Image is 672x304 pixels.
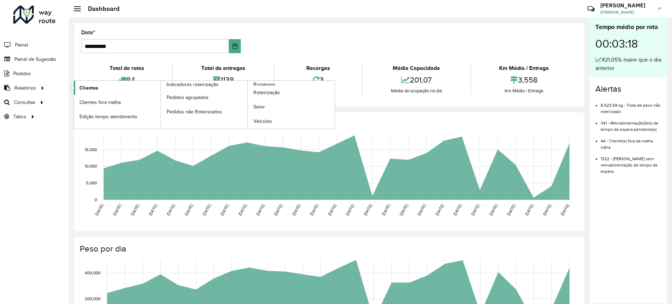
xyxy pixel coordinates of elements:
text: [DATE] [219,203,230,217]
div: Recargas [276,64,360,72]
li: 341 - Retroalimentação(ões) de tempo de espera pendente(s) [601,115,661,133]
div: 201,07 [364,72,468,87]
a: Clientes [74,81,161,95]
button: Choose Date [229,39,241,53]
text: 200,000 [85,296,100,301]
div: Média Capacidade [364,64,468,72]
a: Contato Rápido [583,1,598,16]
div: 00:03:18 [595,32,661,56]
span: Veículos [253,118,272,125]
text: [DATE] [112,203,122,217]
div: Total de rotas [83,64,170,72]
text: [DATE] [202,203,212,217]
text: [DATE] [291,203,301,217]
span: Romaneio [253,81,275,88]
text: [DATE] [524,203,534,217]
h4: Peso por dia [80,244,577,254]
span: Roteirização [253,89,280,96]
div: Km Médio / Entrega [473,87,575,94]
a: Indicadores roteirização [74,81,248,129]
li: 8.523,59 kg - Total de peso não roteirizado [601,97,661,115]
span: Clientes fora malha [79,99,121,106]
a: Pedidos agrupados [161,90,248,104]
text: [DATE] [345,203,355,217]
text: [DATE] [184,203,194,217]
text: [DATE] [542,203,552,217]
span: Relatórios [14,84,36,92]
text: [DATE] [506,203,516,217]
text: [DATE] [452,203,462,217]
span: [PERSON_NAME] [600,9,653,15]
text: [DATE] [381,203,391,217]
text: [DATE] [363,203,373,217]
span: Edição tempo atendimento [79,113,137,120]
text: 400,000 [85,271,100,275]
text: 0 [94,197,97,202]
span: Indicadores roteirização [167,81,218,88]
text: [DATE] [488,203,498,217]
div: Total de entregas [175,64,272,72]
div: 84 [83,72,170,87]
div: 421,05% maior que o dia anterior [595,56,661,72]
a: Setor [248,100,335,114]
a: Veículos [248,114,335,128]
div: 3,558 [473,72,575,87]
span: Clientes [79,84,98,92]
span: Painel [15,41,28,49]
text: [DATE] [470,203,480,217]
a: Clientes fora malha [74,95,161,109]
h4: Alertas [595,84,661,94]
span: Tático [13,113,26,120]
text: [DATE] [309,203,319,217]
text: [DATE] [237,203,247,217]
text: [DATE] [148,203,158,217]
text: 5,000 [86,181,97,185]
text: [DATE] [166,203,176,217]
text: 15,000 [85,147,97,152]
div: Km Médio / Entrega [473,64,575,72]
span: Pedidos não Roteirizados [167,108,222,115]
text: [DATE] [130,203,140,217]
li: 44 - Cliente(s) fora da malha viária [601,133,661,150]
text: [DATE] [327,203,337,217]
div: 3 [276,72,360,87]
h3: [PERSON_NAME] [600,2,653,9]
h2: Dashboard [81,5,120,13]
text: [DATE] [255,203,265,217]
text: [DATE] [560,203,570,217]
span: Painel de Sugestão [14,56,56,63]
span: Pedidos [13,70,31,77]
text: [DATE] [434,203,444,217]
a: Edição tempo atendimento [74,109,161,123]
text: 10,000 [85,164,97,169]
span: Pedidos agrupados [167,94,209,101]
label: Data [81,28,95,37]
li: 1322 - [PERSON_NAME] sem retroalimentação de tempo de espera [601,150,661,175]
a: Roteirização [248,86,335,100]
a: Pedidos não Roteirizados [161,105,248,119]
text: [DATE] [273,203,283,217]
a: Romaneio [161,81,335,129]
text: [DATE] [94,203,104,217]
text: [DATE] [416,203,427,217]
span: Consultas [14,99,35,106]
div: Tempo médio por rota [595,22,661,32]
div: Média de ocupação no dia [364,87,468,94]
span: Setor [253,103,265,111]
div: 1138 [175,72,272,87]
text: [DATE] [399,203,409,217]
